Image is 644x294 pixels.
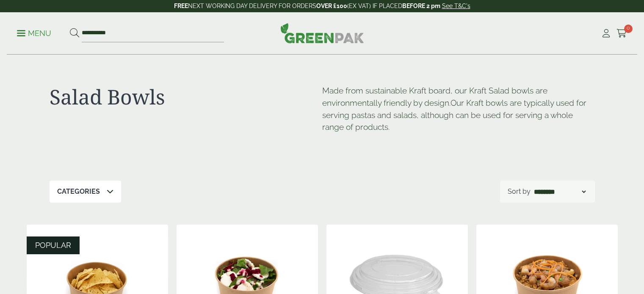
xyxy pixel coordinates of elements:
h1: Salad Bowls [50,85,322,109]
span: POPULAR [35,241,71,250]
img: GreenPak Supplies [280,23,364,43]
strong: FREE [174,3,188,9]
span: Made from sustainable Kraft board, our Kraft Salad bowls are environmentally friendly by design. [322,86,547,107]
strong: BEFORE 2 pm [402,3,440,9]
p: Categories [57,187,100,197]
a: See T&C's [442,3,470,9]
span: Our Kraft bowls are typically used for serving pastas and salads, although can be used for servin... [322,98,586,132]
a: Menu [17,28,51,37]
select: Shop order [532,187,587,197]
p: Menu [17,28,51,38]
a: 0 [616,27,627,40]
strong: OVER £100 [316,3,347,9]
i: My Account [601,29,611,38]
p: Sort by [508,187,531,197]
i: Cart [616,29,627,38]
span: 0 [624,25,633,33]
